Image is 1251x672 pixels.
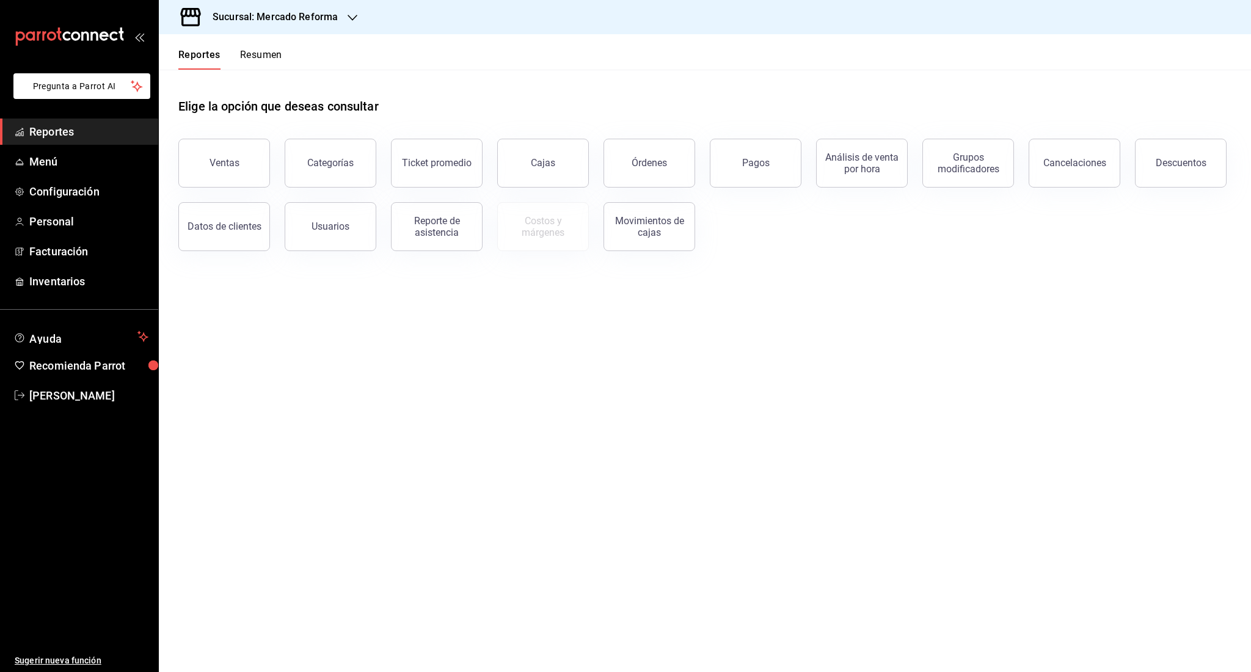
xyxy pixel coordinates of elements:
[203,10,338,24] h3: Sucursal: Mercado Reforma
[312,221,349,232] div: Usuarios
[178,202,270,251] button: Datos de clientes
[1156,157,1206,169] div: Descuentos
[816,139,908,188] button: Análisis de venta por hora
[210,157,239,169] div: Ventas
[29,213,148,230] span: Personal
[29,183,148,200] span: Configuración
[29,329,133,344] span: Ayuda
[29,387,148,404] span: [PERSON_NAME]
[29,123,148,140] span: Reportes
[497,202,589,251] button: Contrata inventarios para ver este reporte
[13,73,150,99] button: Pregunta a Parrot AI
[29,273,148,290] span: Inventarios
[178,139,270,188] button: Ventas
[497,139,589,188] a: Cajas
[922,139,1014,188] button: Grupos modificadores
[29,357,148,374] span: Recomienda Parrot
[307,157,354,169] div: Categorías
[33,80,131,93] span: Pregunta a Parrot AI
[505,215,581,238] div: Costos y márgenes
[742,157,770,169] div: Pagos
[604,202,695,251] button: Movimientos de cajas
[930,152,1006,175] div: Grupos modificadores
[178,49,282,70] div: navigation tabs
[29,243,148,260] span: Facturación
[285,202,376,251] button: Usuarios
[29,153,148,170] span: Menú
[611,215,687,238] div: Movimientos de cajas
[15,654,148,667] span: Sugerir nueva función
[391,202,483,251] button: Reporte de asistencia
[178,97,379,115] h1: Elige la opción que deseas consultar
[531,156,556,170] div: Cajas
[240,49,282,70] button: Resumen
[824,152,900,175] div: Análisis de venta por hora
[178,49,221,70] button: Reportes
[9,89,150,101] a: Pregunta a Parrot AI
[391,139,483,188] button: Ticket promedio
[399,215,475,238] div: Reporte de asistencia
[285,139,376,188] button: Categorías
[188,221,261,232] div: Datos de clientes
[1043,157,1106,169] div: Cancelaciones
[710,139,801,188] button: Pagos
[604,139,695,188] button: Órdenes
[1135,139,1227,188] button: Descuentos
[402,157,472,169] div: Ticket promedio
[632,157,667,169] div: Órdenes
[1029,139,1120,188] button: Cancelaciones
[134,32,144,42] button: open_drawer_menu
